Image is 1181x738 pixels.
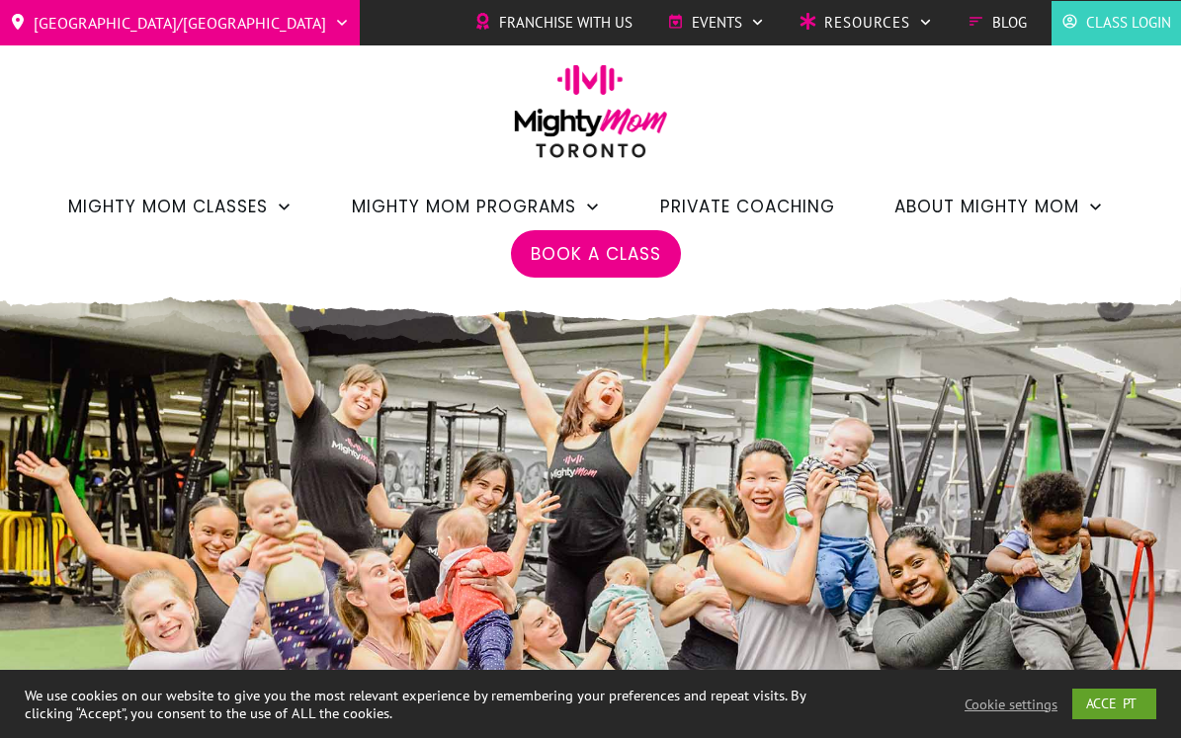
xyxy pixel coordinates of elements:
span: Mighty Mom Classes [68,190,268,223]
span: Resources [824,8,910,38]
a: Mighty Mom Programs [352,190,601,223]
a: Mighty Mom Classes [68,190,293,223]
img: mightymom-logo-toronto [504,64,678,172]
a: Private Coaching [660,190,835,223]
span: Blog [992,8,1027,38]
a: [GEOGRAPHIC_DATA]/[GEOGRAPHIC_DATA] [10,7,350,39]
a: Resources [800,8,933,38]
a: About Mighty Mom [894,190,1104,223]
span: Mighty Mom Programs [352,190,576,223]
span: [GEOGRAPHIC_DATA]/[GEOGRAPHIC_DATA] [34,7,326,39]
a: Blog [968,8,1027,38]
span: About Mighty Mom [894,190,1079,223]
span: Events [692,8,742,38]
span: Franchise with Us [499,8,633,38]
a: Cookie settings [965,696,1057,713]
a: ACCEPT [1072,689,1156,719]
a: Book a Class [531,237,661,271]
a: Class Login [1061,8,1171,38]
a: Events [667,8,765,38]
a: Franchise with Us [474,8,633,38]
div: We use cookies on our website to give you the most relevant experience by remembering your prefer... [25,687,817,722]
span: Class Login [1086,8,1171,38]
